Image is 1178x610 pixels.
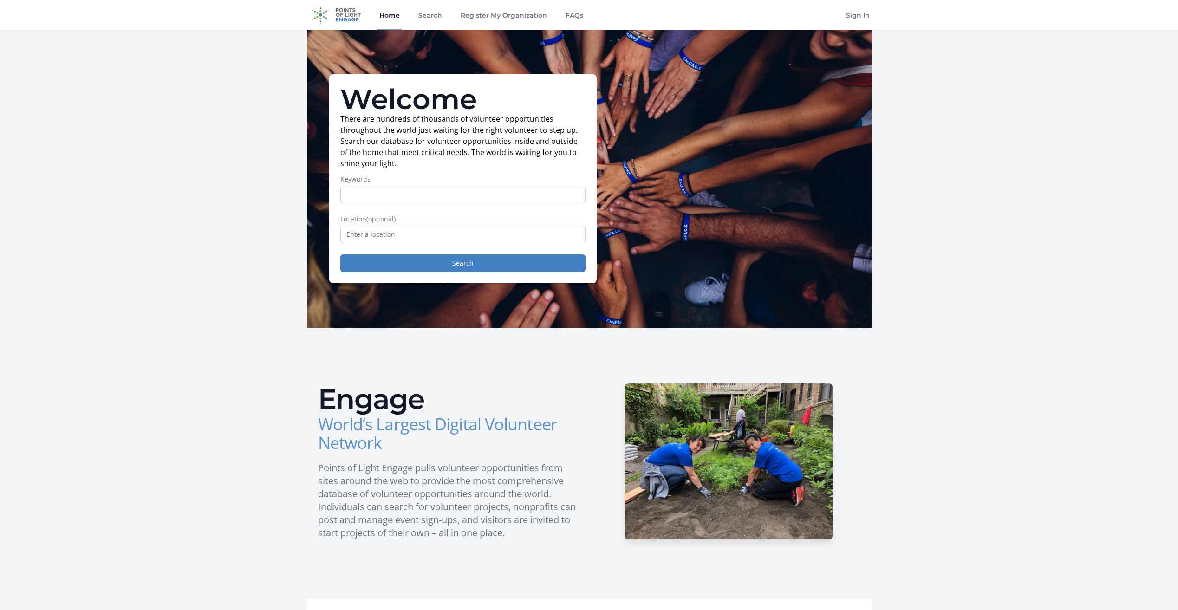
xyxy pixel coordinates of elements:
label: Keywords [340,175,586,184]
span: (optional) [366,214,396,223]
h1: Welcome [340,85,586,113]
p: There are hundreds of thousands of volunteer opportunities throughout the world just waiting for ... [340,113,586,169]
input: Enter a location [340,226,586,243]
button: Search [340,254,586,272]
p: Points of Light Engage pulls volunteer opportunities from sites around the web to provide the mos... [318,461,582,539]
h2: Engage [318,385,582,413]
h3: World’s Largest Digital Volunteer Network [318,415,582,452]
label: Location [340,214,586,224]
img: HCSC-H_1.JPG [625,383,833,539]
